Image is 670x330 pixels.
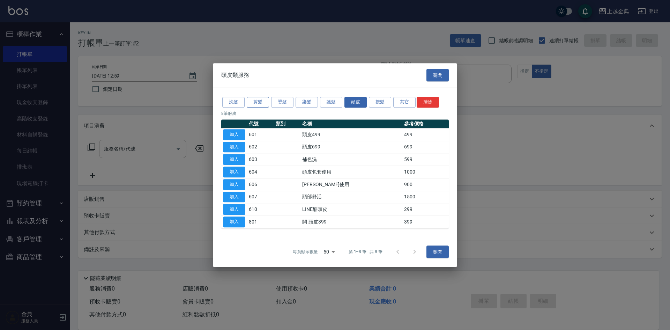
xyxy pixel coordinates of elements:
td: 補色洗 [300,153,402,166]
td: 599 [402,153,449,166]
td: 開-頭皮399 [300,216,402,228]
td: 699 [402,141,449,153]
p: 每頁顯示數量 [293,249,318,255]
td: 602 [247,141,274,153]
td: 801 [247,216,274,228]
button: 剪髮 [247,97,269,108]
td: 頭皮499 [300,129,402,141]
button: 加入 [223,192,245,203]
th: 代號 [247,119,274,129]
td: 頭皮包套使用 [300,166,402,178]
td: 399 [402,216,449,228]
td: 頭皮699 [300,141,402,153]
button: 燙髮 [271,97,293,108]
td: 900 [402,178,449,191]
button: 其它 [393,97,416,108]
td: 603 [247,153,274,166]
button: 染髮 [296,97,318,108]
td: 601 [247,129,274,141]
th: 參考價格 [402,119,449,129]
div: 50 [321,242,337,261]
p: 8 筆服務 [221,110,449,117]
td: 1000 [402,166,449,178]
th: 類別 [274,119,301,129]
button: 清除 [417,97,439,108]
button: 加入 [223,154,245,165]
button: 關閉 [426,69,449,82]
th: 名稱 [300,119,402,129]
td: 606 [247,178,274,191]
td: 610 [247,203,274,216]
button: 接髮 [369,97,391,108]
td: [PERSON_NAME]使用 [300,178,402,191]
button: 護髮 [320,97,342,108]
button: 加入 [223,217,245,227]
button: 加入 [223,142,245,153]
p: 第 1–8 筆 共 8 筆 [349,249,382,255]
button: 加入 [223,167,245,177]
button: 洗髮 [222,97,245,108]
button: 加入 [223,129,245,140]
button: 頭皮 [344,97,367,108]
button: 加入 [223,204,245,215]
td: LINE酷頭皮 [300,203,402,216]
button: 關閉 [426,245,449,258]
td: 499 [402,129,449,141]
td: 604 [247,166,274,178]
span: 頭皮類服務 [221,72,249,79]
td: 頭部舒活 [300,191,402,203]
td: 1500 [402,191,449,203]
button: 加入 [223,179,245,190]
td: 299 [402,203,449,216]
td: 607 [247,191,274,203]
